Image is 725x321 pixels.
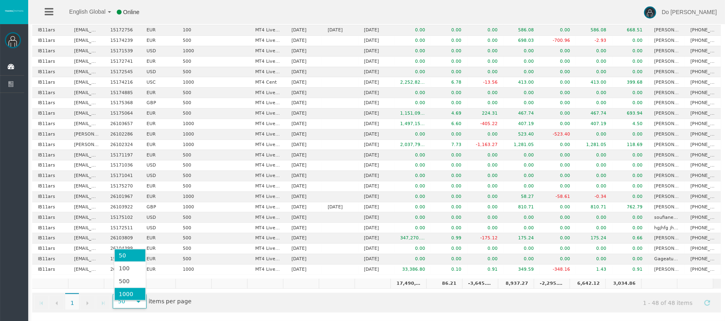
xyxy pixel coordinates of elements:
[177,192,213,202] td: 1000
[322,25,358,36] td: [DATE]
[504,140,540,150] td: 1,281.05
[467,150,504,160] td: 0.00
[540,130,576,140] td: -523.40
[141,98,177,109] td: GBP
[358,57,395,67] td: [DATE]
[177,119,213,130] td: 1000
[467,46,504,57] td: 0.00
[177,36,213,46] td: 500
[105,181,141,192] td: 15175270
[540,160,576,171] td: 0.00
[358,67,395,78] td: [DATE]
[576,57,612,67] td: 0.00
[177,181,213,192] td: 500
[177,46,213,57] td: 1000
[32,46,68,57] td: IB11ars
[32,98,68,109] td: IB11ars
[431,77,467,88] td: 6.78
[141,77,177,88] td: USC
[467,57,504,67] td: 0.00
[177,140,213,150] td: 1000
[576,119,612,130] td: 407.19
[358,109,395,119] td: [DATE]
[250,36,286,46] td: MT4 LiveFloatingSpreadAccount
[612,88,649,98] td: 0.00
[431,36,467,46] td: 0.00
[504,98,540,109] td: 0.00
[612,130,649,140] td: 0.00
[576,88,612,98] td: 0.00
[612,140,649,150] td: 118.69
[4,9,24,12] img: logo.svg
[649,140,685,150] td: [PERSON_NAME]
[286,67,322,78] td: [DATE]
[431,98,467,109] td: 0.00
[68,171,105,181] td: [EMAIL_ADDRESS][DOMAIN_NAME]
[250,109,286,119] td: MT4 LiveFloatingSpreadAccount
[177,130,213,140] td: 1000
[32,192,68,202] td: IB11ars
[540,25,576,36] td: 0.00
[286,140,322,150] td: [DATE]
[649,57,685,67] td: [PERSON_NAME]
[540,46,576,57] td: 0.00
[177,77,213,88] td: 1000
[467,171,504,181] td: 0.00
[540,171,576,181] td: 0.00
[68,130,105,140] td: [PERSON_NAME][EMAIL_ADDRESS][PERSON_NAME][DOMAIN_NAME]
[141,150,177,160] td: EUR
[358,46,395,57] td: [DATE]
[250,150,286,160] td: MT4 LiveFloatingSpreadAccount
[105,119,141,130] td: 26103657
[32,25,68,36] td: IB11ars
[395,25,431,36] td: 0.00
[504,119,540,130] td: 407.19
[612,77,649,88] td: 399.68
[32,140,68,150] td: IB11ars
[431,67,467,78] td: 0.00
[358,25,395,36] td: [DATE]
[540,88,576,98] td: 0.00
[395,88,431,98] td: 0.00
[612,192,649,202] td: 0.00
[685,46,721,57] td: [PHONE_NUMBER]
[612,109,649,119] td: 693.94
[612,36,649,46] td: 0.00
[540,36,576,46] td: -700.96
[105,46,141,57] td: 15171539
[649,109,685,119] td: [PERSON_NAME]
[431,109,467,119] td: 4.69
[250,119,286,130] td: MT4 LiveFixedSpreadAccount
[576,98,612,109] td: 0.00
[286,181,322,192] td: [DATE]
[250,98,286,109] td: MT4 LiveFloatingSpreadAccount
[286,25,322,36] td: [DATE]
[177,171,213,181] td: 500
[32,36,68,46] td: IB11ars
[105,36,141,46] td: 15174239
[685,160,721,171] td: [PHONE_NUMBER]
[395,36,431,46] td: 0.00
[105,130,141,140] td: 26102286
[105,88,141,98] td: 15174885
[504,130,540,140] td: 523.40
[32,202,68,213] td: IB11ars
[250,171,286,181] td: MT4 LiveFloatingSpreadAccount
[576,77,612,88] td: 413.00
[504,46,540,57] td: 0.00
[286,46,322,57] td: [DATE]
[685,181,721,192] td: [PHONE_NUMBER]
[32,88,68,98] td: IB11ars
[68,36,105,46] td: [EMAIL_ADDRESS][DOMAIN_NAME]
[649,25,685,36] td: [PERSON_NAME]
[105,77,141,88] td: 15174216
[177,25,213,36] td: 100
[685,109,721,119] td: [PHONE_NUMBER]
[685,98,721,109] td: [PHONE_NUMBER]
[685,192,721,202] td: [PHONE_NUMBER]
[141,36,177,46] td: EUR
[286,36,322,46] td: [DATE]
[395,109,431,119] td: 1,151,092.31
[286,88,322,98] td: [DATE]
[68,25,105,36] td: [EMAIL_ADDRESS][DOMAIN_NAME]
